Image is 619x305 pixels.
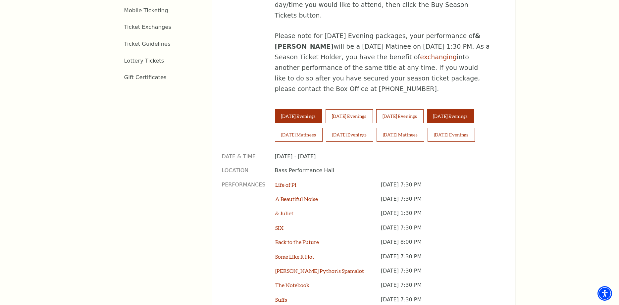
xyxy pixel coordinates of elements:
button: [DATE] Evenings [376,109,424,123]
p: Please note for [DATE] Evening packages, your performance of will be a [DATE] Matinee on [DATE] 1... [275,31,490,94]
button: [DATE] Evenings [326,128,373,142]
a: A Beautiful Noise [275,196,318,202]
p: [DATE] - [DATE] [275,153,495,160]
a: Life of Pi [275,181,296,188]
p: [DATE] 7:30 PM [381,281,495,296]
div: Accessibility Menu [597,286,612,301]
a: SIX [275,225,284,231]
a: The Notebook [275,282,309,288]
button: [DATE] Evenings [428,128,475,142]
a: Ticket Exchanges [124,24,172,30]
p: Location [222,167,265,174]
button: [DATE] Evenings [275,109,322,123]
button: [DATE] Matinees [377,128,424,142]
p: [DATE] 8:00 PM [381,238,495,253]
a: & Juliet [275,210,293,216]
a: [PERSON_NAME] Python's Spamalot [275,268,364,274]
p: [DATE] 7:30 PM [381,267,495,281]
a: Lottery Tickets [124,58,164,64]
button: [DATE] Evenings [427,109,474,123]
a: Back to the Future [275,239,319,245]
a: Ticket Guidelines [124,41,171,47]
p: [DATE] 7:30 PM [381,253,495,267]
button: [DATE] Matinees [275,128,323,142]
p: [DATE] 7:30 PM [381,181,495,195]
button: [DATE] Evenings [326,109,373,123]
p: Bass Performance Hall [275,167,495,174]
p: [DATE] 7:30 PM [381,195,495,210]
a: Suffs [275,296,287,303]
strong: & [PERSON_NAME] [275,32,481,50]
a: Some Like It Hot [275,253,314,260]
p: [DATE] 7:30 PM [381,224,495,238]
a: Gift Certificates [124,74,167,80]
a: Mobile Ticketing [124,7,168,14]
p: [DATE] 1:30 PM [381,210,495,224]
a: exchanging [420,53,457,61]
p: Date & Time [222,153,265,160]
